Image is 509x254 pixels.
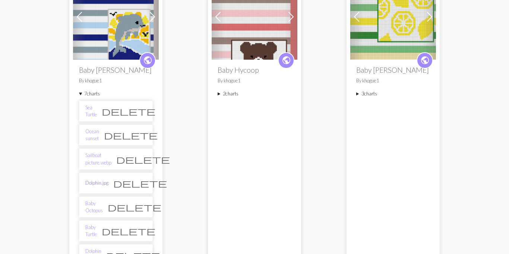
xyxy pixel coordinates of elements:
span: delete [113,178,167,188]
a: Dolphin.jpg [73,12,159,19]
p: By khogue1 [79,77,153,84]
span: delete [102,226,155,236]
summary: 2charts [218,90,291,97]
a: Dolphin.jpg [85,179,108,186]
a: Ocean sunset [85,128,99,142]
h2: Baby [PERSON_NAME] [356,66,430,74]
a: public [139,52,156,69]
a: public [417,52,433,69]
button: Delete chart [111,152,175,166]
span: public [420,54,430,66]
button: Delete chart [97,224,160,238]
a: Baby Watterson [350,12,436,19]
a: Baby Octopus [85,200,103,214]
h2: Baby Hycoop [218,66,291,74]
span: delete [116,154,170,164]
a: Sea Turtle [85,104,97,118]
i: public [420,53,430,68]
button: Delete chart [99,128,162,142]
h2: Baby [PERSON_NAME] [79,66,153,74]
span: public [143,54,152,66]
summary: 7charts [79,90,153,97]
a: public [278,52,294,69]
i: public [143,53,152,68]
a: Sailboat picture.webp [85,152,111,166]
span: delete [104,130,158,140]
a: Option 1 [212,12,297,19]
i: public [282,53,291,68]
summary: 3charts [356,90,430,97]
span: delete [108,202,161,212]
span: public [282,54,291,66]
p: By khogue1 [218,77,291,84]
button: Delete chart [97,104,160,118]
button: Delete chart [103,200,166,214]
button: Delete chart [108,176,172,190]
span: delete [102,106,155,116]
p: By khogue1 [356,77,430,84]
a: Baby Turtle [85,224,97,238]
